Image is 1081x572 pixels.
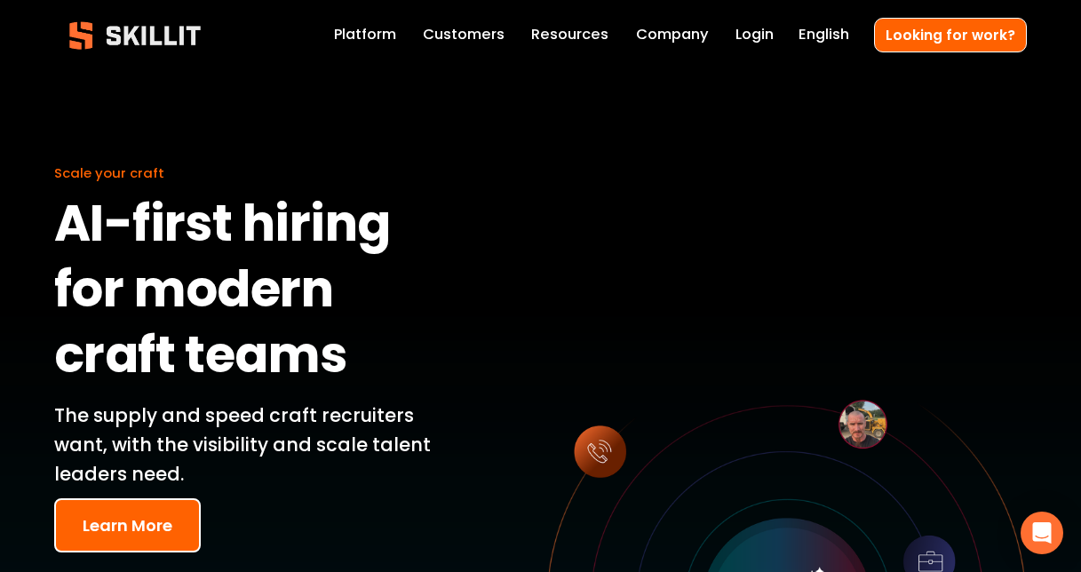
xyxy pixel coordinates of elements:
[531,24,608,46] span: Resources
[799,24,849,46] span: English
[799,23,849,48] div: language picker
[54,498,201,552] button: Learn More
[423,23,505,48] a: Customers
[735,23,774,48] a: Login
[636,23,709,48] a: Company
[54,186,401,402] strong: AI-first hiring for modern craft teams
[54,401,454,489] p: The supply and speed craft recruiters want, with the visibility and scale talent leaders need.
[874,18,1027,52] a: Looking for work?
[531,23,608,48] a: folder dropdown
[334,23,396,48] a: Platform
[54,163,164,182] span: Scale your craft
[1021,512,1063,554] div: Open Intercom Messenger
[54,9,216,62] img: Skillit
